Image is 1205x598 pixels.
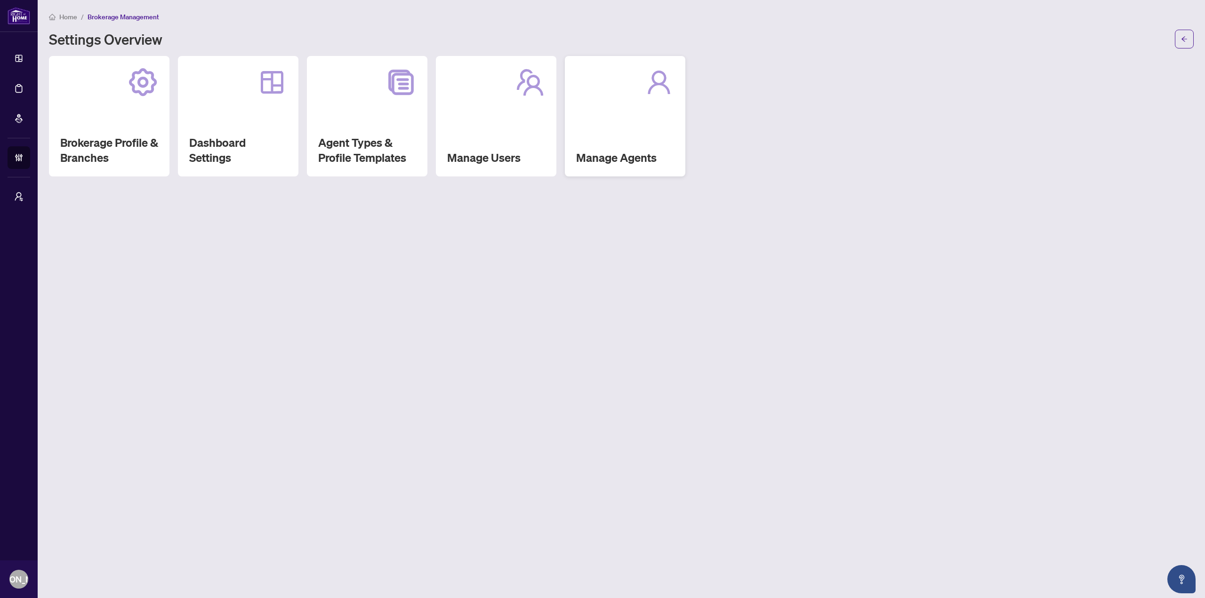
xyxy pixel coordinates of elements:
[8,7,30,24] img: logo
[189,135,287,165] h2: Dashboard Settings
[1167,565,1196,593] button: Open asap
[576,150,674,165] h2: Manage Agents
[81,11,84,22] li: /
[14,192,24,201] span: user-switch
[59,13,77,21] span: Home
[88,13,159,21] span: Brokerage Management
[49,32,162,47] h1: Settings Overview
[1181,36,1188,42] span: arrow-left
[447,150,545,165] h2: Manage Users
[318,135,416,165] h2: Agent Types & Profile Templates
[49,14,56,20] span: home
[60,135,158,165] h2: Brokerage Profile & Branches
